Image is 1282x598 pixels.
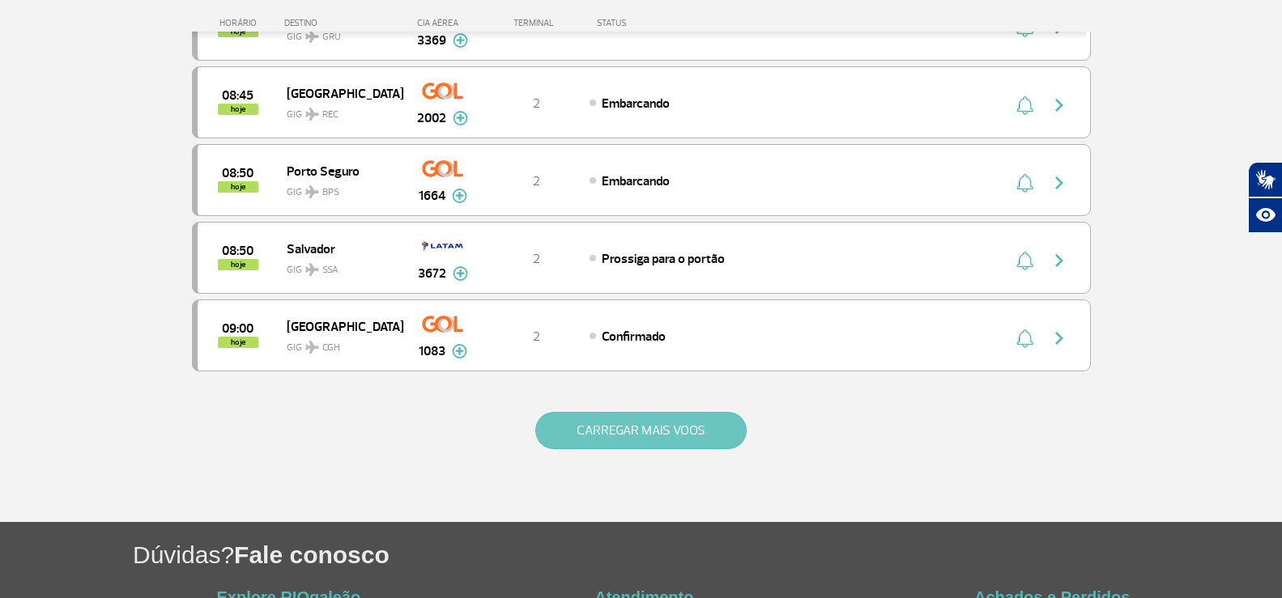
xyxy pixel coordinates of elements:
[222,245,253,257] span: 2025-08-26 08:50:00
[483,18,589,28] div: TERMINAL
[218,181,258,193] span: hoje
[419,341,445,361] span: 1083
[1248,197,1282,233] button: Abrir recursos assistivos.
[305,108,319,121] img: destiny_airplane.svg
[1016,329,1033,348] img: sino-painel-voo.svg
[287,160,390,181] span: Porto Seguro
[1050,173,1069,193] img: seta-direita-painel-voo.svg
[322,341,340,355] span: CGH
[453,33,468,48] img: mais-info-painel-voo.svg
[417,31,446,50] span: 3369
[1050,95,1069,115] img: seta-direita-painel-voo.svg
[533,173,540,189] span: 2
[305,263,319,276] img: destiny_airplane.svg
[287,332,390,355] span: GIG
[589,18,721,28] div: STATUS
[452,344,467,358] img: mais-info-painel-voo.svg
[234,541,390,568] span: Fale conosco
[287,254,390,278] span: GIG
[1050,329,1069,348] img: seta-direita-painel-voo.svg
[287,99,390,122] span: GIG
[1016,251,1033,270] img: sino-painel-voo.svg
[1050,251,1069,270] img: seta-direita-painel-voo.svg
[602,95,670,112] span: Embarcando
[1248,162,1282,197] button: Abrir tradutor de língua de sinais.
[218,259,258,270] span: hoje
[535,412,747,449] button: CARREGAR MAIS VOOS
[322,263,339,278] span: SSA
[1016,173,1033,193] img: sino-painel-voo.svg
[133,538,1282,571] h1: Dúvidas?
[417,108,446,128] span: 2002
[402,18,483,28] div: CIA AÉREA
[453,266,468,281] img: mais-info-painel-voo.svg
[218,104,258,115] span: hoje
[418,264,446,283] span: 3672
[222,90,253,101] span: 2025-08-26 08:45:00
[284,18,402,28] div: DESTINO
[602,173,670,189] span: Embarcando
[287,238,390,259] span: Salvador
[305,341,319,354] img: destiny_airplane.svg
[452,189,467,203] img: mais-info-painel-voo.svg
[1016,95,1033,115] img: sino-painel-voo.svg
[197,18,285,28] div: HORÁRIO
[222,323,253,334] span: 2025-08-26 09:00:00
[305,185,319,198] img: destiny_airplane.svg
[419,186,445,206] span: 1664
[287,83,390,104] span: [GEOGRAPHIC_DATA]
[602,329,666,345] span: Confirmado
[533,251,540,267] span: 2
[287,316,390,337] span: [GEOGRAPHIC_DATA]
[533,329,540,345] span: 2
[602,251,725,267] span: Prossiga para o portão
[322,185,339,200] span: BPS
[287,176,390,200] span: GIG
[322,108,339,122] span: REC
[533,95,540,112] span: 2
[222,168,253,179] span: 2025-08-26 08:50:00
[453,111,468,125] img: mais-info-painel-voo.svg
[1248,162,1282,233] div: Plugin de acessibilidade da Hand Talk.
[218,337,258,348] span: hoje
